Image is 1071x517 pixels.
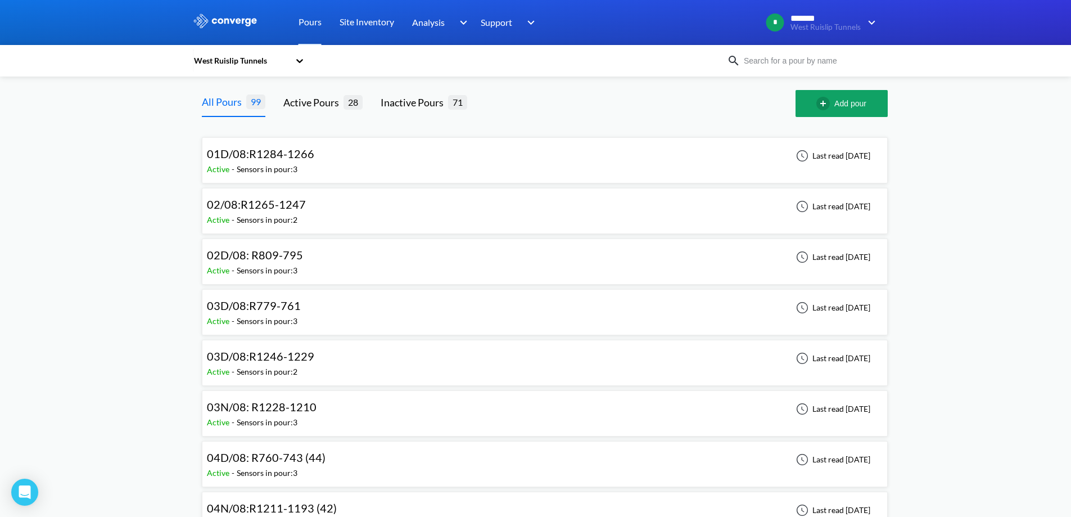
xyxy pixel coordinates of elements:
img: logo_ewhite.svg [193,14,258,28]
a: 03N/08: R1228-1210Active-Sensors in pour:3Last read [DATE] [202,403,888,413]
span: Active [207,316,232,326]
input: Search for a pour by name [740,55,876,67]
div: Last read [DATE] [790,453,874,466]
img: add-circle-outline.svg [816,97,834,110]
span: - [232,164,237,174]
span: Active [207,164,232,174]
span: 02D/08: R809-795 [207,248,303,262]
span: 04D/08: R760-743 (44) [207,451,326,464]
div: Open Intercom Messenger [11,479,38,506]
span: 03D/08:R1246-1229 [207,349,314,363]
div: Last read [DATE] [790,352,874,365]
div: Last read [DATE] [790,250,874,264]
span: Support [481,15,512,29]
div: All Pours [202,94,246,110]
div: Active Pours [283,95,344,110]
div: Sensors in pour: 3 [237,163,297,176]
span: Active [207,367,232,376]
span: Active [207,417,232,427]
div: Sensors in pour: 3 [237,416,297,429]
span: Active [207,215,232,224]
div: Last read [DATE] [790,200,874,213]
img: downArrow.svg [861,16,879,29]
a: 02D/08: R809-795Active-Sensors in pour:3Last read [DATE] [202,251,888,261]
button: Add pour [796,90,888,117]
span: 03D/08:R779-761 [207,299,301,312]
div: Sensors in pour: 3 [237,315,297,327]
div: Sensors in pour: 2 [237,214,297,226]
div: Last read [DATE] [790,301,874,314]
span: - [232,367,237,376]
span: 01D/08:R1284-1266 [207,147,314,160]
span: 71 [448,95,467,109]
img: icon-search.svg [727,54,740,68]
div: Last read [DATE] [790,503,874,517]
a: 04D/08: R760-743 (44)Active-Sensors in pour:3Last read [DATE] [202,454,888,464]
img: downArrow.svg [452,16,470,29]
span: - [232,266,237,275]
span: Active [207,468,232,478]
div: Last read [DATE] [790,402,874,416]
a: 03D/08:R1246-1229Active-Sensors in pour:2Last read [DATE] [202,353,888,362]
span: 04N/08:R1211-1193 (42) [207,501,337,515]
span: West Ruislip Tunnels [790,23,861,32]
div: Inactive Pours [381,95,448,110]
span: - [232,468,237,478]
div: Sensors in pour: 2 [237,366,297,378]
span: - [232,417,237,427]
a: 04N/08:R1211-1193 (42)Active-Sensors in pour:3Last read [DATE] [202,505,888,514]
a: 01D/08:R1284-1266Active-Sensors in pour:3Last read [DATE] [202,150,888,160]
span: - [232,215,237,224]
img: downArrow.svg [520,16,538,29]
div: Last read [DATE] [790,149,874,163]
span: 28 [344,95,363,109]
span: - [232,316,237,326]
span: Active [207,266,232,275]
span: Analysis [412,15,445,29]
a: 02/08:R1265-1247Active-Sensors in pour:2Last read [DATE] [202,201,888,210]
span: 02/08:R1265-1247 [207,197,306,211]
span: 03N/08: R1228-1210 [207,400,317,413]
span: 99 [246,95,265,109]
div: West Ruislip Tunnels [193,55,290,67]
a: 03D/08:R779-761Active-Sensors in pour:3Last read [DATE] [202,302,888,312]
div: Sensors in pour: 3 [237,467,297,479]
div: Sensors in pour: 3 [237,264,297,277]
